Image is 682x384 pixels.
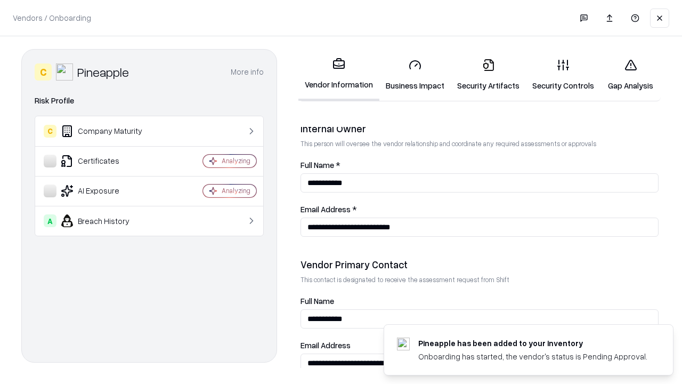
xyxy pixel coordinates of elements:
div: Pineapple has been added to your inventory [418,338,647,349]
a: Vendor Information [298,49,379,101]
button: More info [231,62,264,82]
div: Analyzing [222,186,250,195]
label: Full Name * [301,161,659,169]
div: A [44,214,56,227]
label: Email Address [301,341,659,349]
a: Security Controls [526,50,600,100]
label: Email Address * [301,205,659,213]
p: This contact is designated to receive the assessment request from Shift [301,275,659,284]
img: pineappleenergy.com [397,338,410,350]
div: Onboarding has started, the vendor's status is Pending Approval. [418,351,647,362]
div: C [44,125,56,138]
div: Pineapple [77,63,129,81]
div: Certificates [44,155,171,167]
div: Analyzing [222,156,250,165]
div: Breach History [44,214,171,227]
div: Internal Owner [301,122,659,135]
img: Pineapple [56,63,73,81]
a: Security Artifacts [451,50,526,100]
p: This person will oversee the vendor relationship and coordinate any required assessments or appro... [301,139,659,148]
a: Business Impact [379,50,451,100]
div: C [35,63,52,81]
label: Full Name [301,297,659,305]
div: Vendor Primary Contact [301,258,659,271]
a: Gap Analysis [600,50,661,100]
div: AI Exposure [44,185,171,197]
p: Vendors / Onboarding [13,12,91,23]
div: Company Maturity [44,125,171,138]
div: Risk Profile [35,94,264,107]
